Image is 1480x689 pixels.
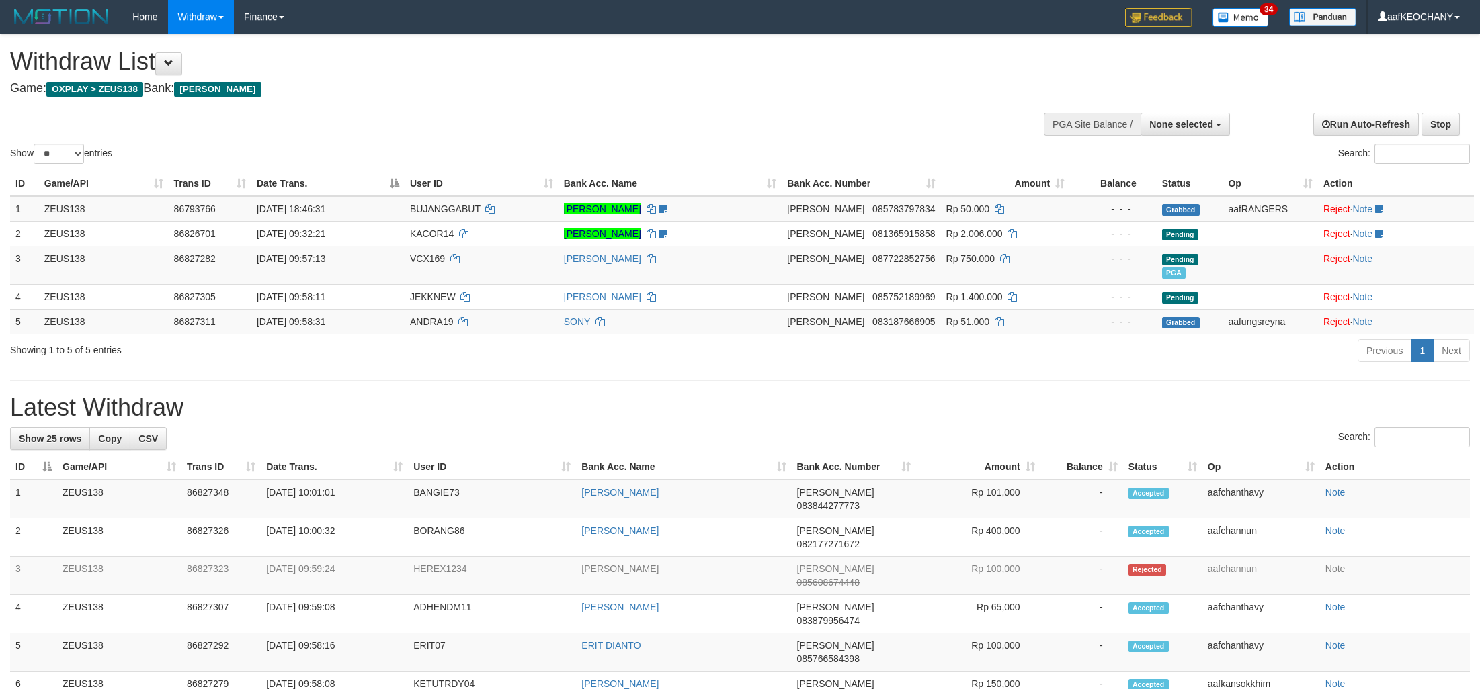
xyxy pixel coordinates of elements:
[1223,309,1317,334] td: aafungsreyna
[10,7,112,27] img: MOTION_logo.png
[1358,339,1411,362] a: Previous
[872,228,935,239] span: Copy 081365915858 to clipboard
[10,82,973,95] h4: Game: Bank:
[916,455,1040,479] th: Amount: activate to sort column ascending
[797,563,874,574] span: [PERSON_NAME]
[1260,3,1278,15] span: 34
[872,316,935,327] span: Copy 083187666905 to clipboard
[257,316,325,327] span: [DATE] 09:58:31
[1162,292,1198,304] span: Pending
[261,595,408,633] td: [DATE] 09:59:08
[1040,518,1123,557] td: -
[1318,171,1474,196] th: Action
[581,640,641,651] a: ERIT DIANTO
[581,678,659,689] a: [PERSON_NAME]
[1320,455,1470,479] th: Action
[1212,8,1269,27] img: Button%20Memo.svg
[57,557,181,595] td: ZEUS138
[174,316,216,327] span: 86827311
[1157,171,1223,196] th: Status
[261,633,408,672] td: [DATE] 09:58:16
[10,633,57,672] td: 5
[1338,427,1470,447] label: Search:
[581,525,659,536] a: [PERSON_NAME]
[1352,291,1372,302] a: Note
[1325,678,1346,689] a: Note
[408,455,576,479] th: User ID: activate to sort column ascending
[1338,144,1470,164] label: Search:
[410,316,454,327] span: ANDRA19
[1325,563,1346,574] a: Note
[1128,526,1169,537] span: Accepted
[10,309,39,334] td: 5
[1323,203,1350,214] a: Reject
[1352,228,1372,239] a: Note
[1075,252,1151,265] div: - - -
[174,291,216,302] span: 86827305
[1149,119,1213,130] span: None selected
[410,291,456,302] span: JEKKNEW
[257,203,325,214] span: [DATE] 18:46:31
[872,291,935,302] span: Copy 085752189969 to clipboard
[1323,253,1350,264] a: Reject
[261,557,408,595] td: [DATE] 09:59:24
[1323,316,1350,327] a: Reject
[1162,267,1186,279] span: Marked by aafRornrotha
[408,479,576,518] td: BANGIE73
[797,487,874,498] span: [PERSON_NAME]
[1374,144,1470,164] input: Search:
[797,615,860,626] span: Copy 083879956474 to clipboard
[10,595,57,633] td: 4
[10,394,1470,421] h1: Latest Withdraw
[564,316,590,327] a: SONY
[1422,113,1460,136] a: Stop
[10,479,57,518] td: 1
[564,228,641,239] a: [PERSON_NAME]
[181,633,261,672] td: 86827292
[10,144,112,164] label: Show entries
[257,228,325,239] span: [DATE] 09:32:21
[797,539,860,549] span: Copy 082177271672 to clipboard
[946,203,990,214] span: Rp 50.000
[782,171,940,196] th: Bank Acc. Number: activate to sort column ascending
[1162,204,1200,216] span: Grabbed
[46,82,143,97] span: OXPLAY > ZEUS138
[10,455,57,479] th: ID: activate to sort column descending
[1075,315,1151,328] div: - - -
[10,557,57,595] td: 3
[181,557,261,595] td: 86827323
[1325,525,1346,536] a: Note
[787,253,864,264] span: [PERSON_NAME]
[1075,227,1151,240] div: - - -
[1289,8,1356,26] img: panduan.png
[10,221,39,246] td: 2
[1128,641,1169,652] span: Accepted
[1202,455,1320,479] th: Op: activate to sort column ascending
[410,253,445,264] span: VCX169
[1162,254,1198,265] span: Pending
[57,595,181,633] td: ZEUS138
[19,433,81,444] span: Show 25 rows
[564,253,641,264] a: [PERSON_NAME]
[89,427,130,450] a: Copy
[1128,602,1169,614] span: Accepted
[181,455,261,479] th: Trans ID: activate to sort column ascending
[39,221,169,246] td: ZEUS138
[10,284,39,309] td: 4
[1325,602,1346,612] a: Note
[408,518,576,557] td: BORANG86
[261,479,408,518] td: [DATE] 10:01:01
[916,518,1040,557] td: Rp 400,000
[797,640,874,651] span: [PERSON_NAME]
[1202,557,1320,595] td: aafchannun
[872,203,935,214] span: Copy 085783797834 to clipboard
[410,203,481,214] span: BUJANGGABUT
[941,171,1071,196] th: Amount: activate to sort column ascending
[1202,595,1320,633] td: aafchanthavy
[1352,253,1372,264] a: Note
[10,338,607,357] div: Showing 1 to 5 of 5 entries
[581,487,659,498] a: [PERSON_NAME]
[916,595,1040,633] td: Rp 65,000
[797,678,874,689] span: [PERSON_NAME]
[1352,203,1372,214] a: Note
